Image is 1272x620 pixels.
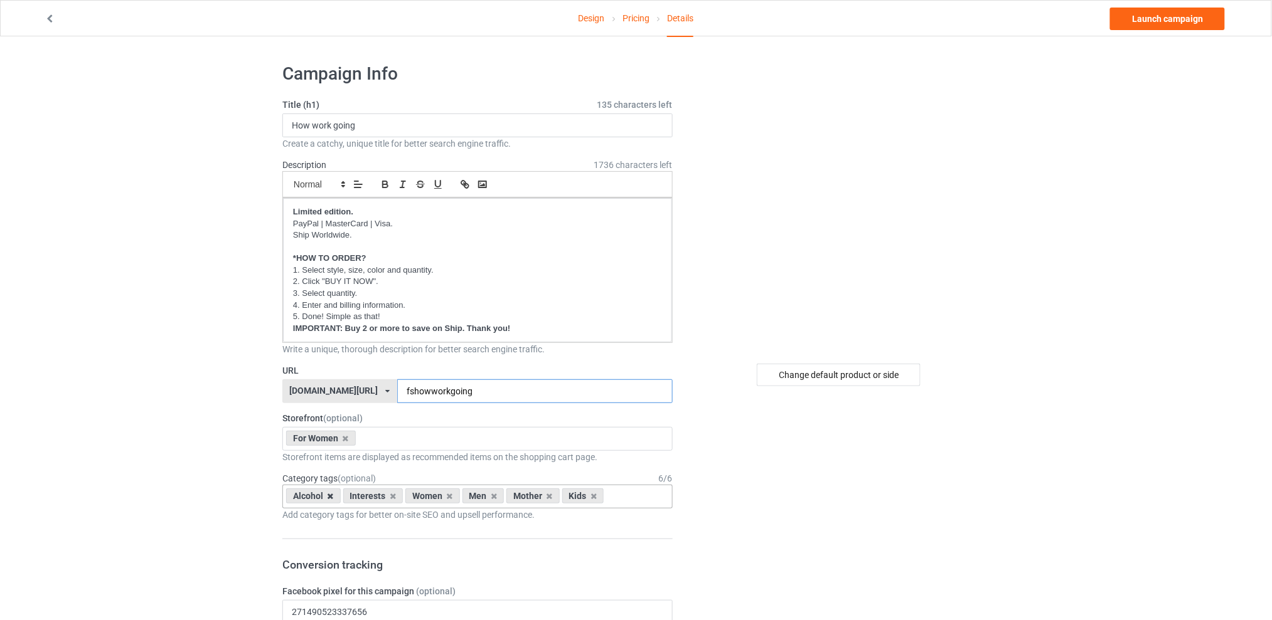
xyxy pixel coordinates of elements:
div: 6 / 6 [659,472,673,485]
label: Description [282,160,326,170]
p: 2. Click "BUY IT NOW". [293,276,662,288]
span: (optional) [416,586,456,596]
p: 5. Done! Simple as that! [293,311,662,323]
p: 1. Select style, size, color and quantity. [293,265,662,276]
div: Interests [343,488,404,503]
div: Mother [506,488,560,503]
p: 3. Select quantity. [293,288,662,300]
label: Title (h1) [282,98,673,111]
div: Kids [562,488,604,503]
p: 4. Enter and billing information. [293,300,662,312]
div: Write a unique, thorough description for better search engine traffic. [282,343,673,355]
strong: Limited edition. [293,207,353,216]
div: For Women [286,431,356,446]
a: Launch campaign [1110,8,1225,30]
span: 135 characters left [597,98,673,111]
strong: IMPORTANT: Buy 2 or more to save on Ship. Thank you! [293,323,510,333]
div: Women [405,488,460,503]
h1: Campaign Info [282,63,673,85]
div: Add category tags for better on-site SEO and upsell performance. [282,508,673,521]
div: [DOMAIN_NAME][URL] [290,386,378,395]
label: Facebook pixel for this campaign [282,585,673,597]
label: Category tags [282,472,376,485]
strong: *HOW TO ORDER? [293,253,366,263]
div: Men [462,488,505,503]
span: (optional) [338,473,376,483]
p: PayPal | MasterCard | Visa. [293,218,662,230]
div: Create a catchy, unique title for better search engine traffic. [282,137,673,150]
div: Change default product or side [757,364,921,386]
p: Ship Worldwide. [293,229,662,241]
div: Storefront items are displayed as recommended items on the shopping cart page. [282,451,673,463]
a: Pricing [623,1,649,36]
a: Design [579,1,605,36]
span: 1736 characters left [594,159,673,171]
div: Alcohol [286,488,341,503]
h3: Conversion tracking [282,557,673,572]
div: Details [667,1,693,37]
label: Storefront [282,412,673,424]
label: URL [282,364,673,377]
span: (optional) [323,413,363,423]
